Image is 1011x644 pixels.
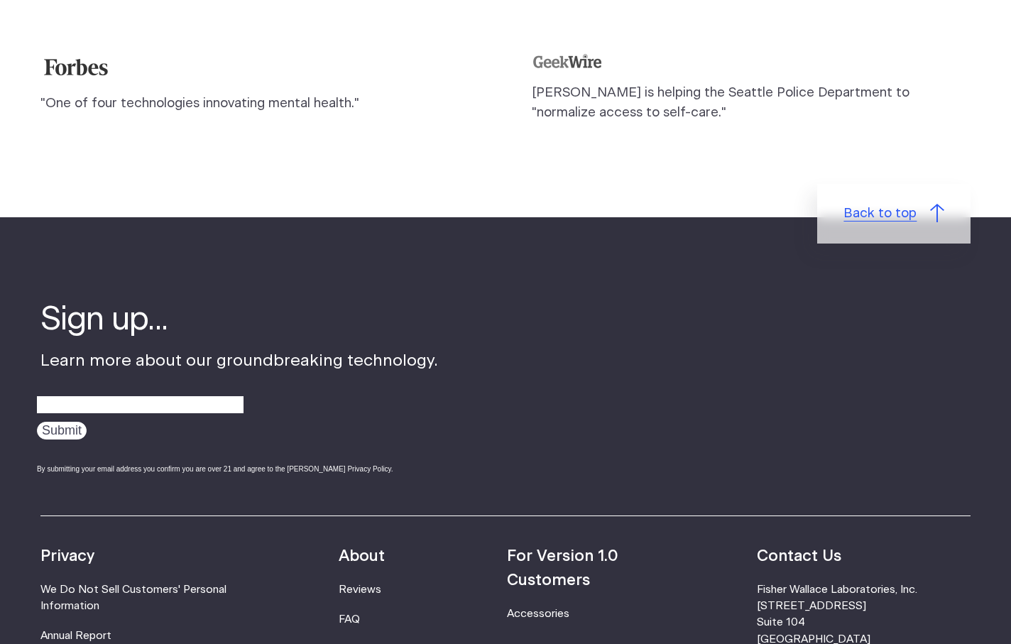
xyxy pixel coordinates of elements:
[37,422,87,440] input: Submit
[40,298,438,342] h4: Sign up...
[339,548,385,564] strong: About
[40,94,479,114] p: "One of four technologies innovating mental health."
[40,548,94,564] strong: Privacy
[532,83,971,123] p: [PERSON_NAME] is helping the Seattle Police Department to "normalize access to self-care."
[843,204,917,224] span: Back to top
[507,548,618,587] strong: For Version 1.0 Customers
[757,548,841,564] strong: Contact Us
[37,464,438,474] div: By submitting your email address you confirm you are over 21 and agree to the [PERSON_NAME] Priva...
[817,184,971,244] a: Back to top
[40,584,226,611] a: We Do Not Sell Customers' Personal Information
[339,614,360,625] a: FAQ
[40,298,438,488] div: Learn more about our groundbreaking technology.
[339,584,381,595] a: Reviews
[40,631,111,641] a: Annual Report
[507,608,569,619] a: Accessories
